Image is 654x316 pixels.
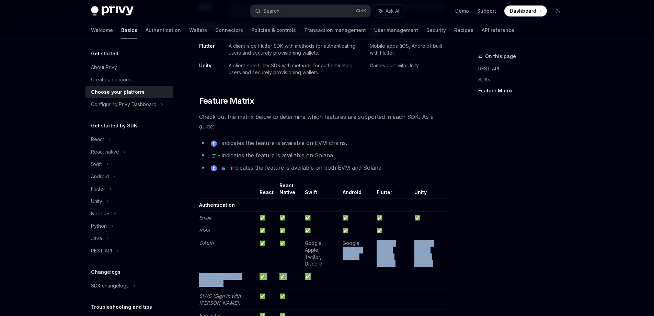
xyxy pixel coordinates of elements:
td: ✅ [277,224,302,237]
a: Authentication [146,22,181,38]
th: React Native [277,182,302,199]
span: Ask AI [386,8,399,14]
div: Choose your platform [91,88,144,96]
div: Swift [91,160,102,168]
span: Feature Matrix [199,95,254,106]
td: ✅ [412,212,447,224]
td: ✅ [302,212,340,224]
h5: Get started [91,49,118,58]
span: Ctrl K [356,8,366,14]
span: Dashboard [510,8,536,14]
span: Check out the matrix below to determine which features are supported in each SDK. As a guide: [199,112,447,131]
a: Create an account [85,74,173,86]
td: ✅ [257,237,277,270]
div: Python [91,222,107,230]
div: Java [91,234,102,242]
img: dark logo [91,6,134,16]
h5: Get started by SDK [91,122,137,130]
td: ✅ [340,212,374,224]
td: ✅ [302,224,340,237]
a: Demo [455,8,469,14]
a: Basics [121,22,137,38]
a: API reference [482,22,514,38]
td: ✅ [257,270,277,290]
td: A client-side Unity SDK with methods for authenticating users and securely provisioning wallets. [226,59,367,79]
div: NodeJS [91,210,110,218]
div: REST API [91,247,112,255]
a: Flutter [199,43,215,49]
td: Google, Apple, Twitter, Discord [412,237,447,270]
em: SIWS (Sign In with [PERSON_NAME]) [199,293,241,306]
button: Search...CtrlK [250,5,370,17]
a: SDKs [478,74,569,85]
div: Configuring Privy Dashboard [91,100,157,109]
td: Google, Apple, Twitter, Discord [302,237,340,270]
div: Android [91,172,109,181]
em: SIWE (Sign In with Ethereum) [199,273,240,286]
div: Flutter [91,185,105,193]
td: ✅ [257,290,277,309]
img: solana.png [220,165,226,171]
td: ✅ [277,237,302,270]
a: Unity [199,63,211,69]
h5: Changelogs [91,268,121,276]
div: Search... [263,7,283,15]
td: ✅ [340,224,374,237]
em: OAuth [199,240,214,246]
a: Dashboard [504,5,547,16]
td: Mobile apps (iOS, Android) built with Flutter. [367,40,447,59]
button: Toggle dark mode [552,5,563,16]
img: ethereum.png [211,165,217,171]
li: - indicates the feature is available on Solana. [199,150,447,160]
th: Unity [412,182,447,199]
th: Android [340,182,374,199]
td: ✅ [277,212,302,224]
td: ✅ [374,224,412,237]
td: ✅ [374,212,412,224]
a: Welcome [91,22,113,38]
td: A client-side Flutter SDK with methods for authenticating users and securely provisioning wallets. [226,40,367,59]
em: Email [199,215,211,221]
th: Flutter [374,182,412,199]
a: Wallets [189,22,207,38]
td: ✅ [277,270,302,290]
td: ✅ [302,270,340,290]
a: Feature Matrix [478,85,569,96]
td: ✅ [257,224,277,237]
div: Create an account [91,76,133,84]
strong: Authentication [199,202,235,208]
td: Games built with Unity. [367,59,447,79]
a: Connectors [215,22,243,38]
a: Policies & controls [251,22,296,38]
td: Google, Apple, Twitter, Discord [374,237,412,270]
a: Support [477,8,496,14]
div: React [91,135,104,144]
em: SMS [199,227,210,233]
a: Choose your platform [85,86,173,98]
th: React [257,182,277,199]
img: solana.png [211,153,217,159]
div: React native [91,148,119,156]
a: User management [374,22,418,38]
a: Recipes [454,22,473,38]
h5: Troubleshooting and tips [91,303,152,311]
div: About Privy [91,63,117,71]
th: Swift [302,182,340,199]
div: Unity [91,197,102,205]
a: About Privy [85,61,173,74]
button: Ask AI [374,5,404,17]
td: Google, Discord, Twitter [340,237,374,270]
td: ✅ [257,212,277,224]
a: Security [426,22,446,38]
li: - indicates the feature is available on EVM chains. [199,138,447,148]
a: REST API [478,63,569,74]
span: On this page [485,52,516,60]
div: SDK changelogs [91,282,129,290]
td: ✅ [277,290,302,309]
a: Transaction management [304,22,366,38]
img: ethereum.png [211,140,217,147]
li: - indicates the feature is available on both EVM and Solana. [199,163,447,172]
